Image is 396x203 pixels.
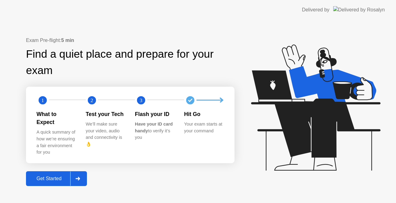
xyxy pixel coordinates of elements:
div: What to Expect [37,110,76,126]
div: Test your Tech [86,110,125,118]
button: Get Started [26,171,87,186]
b: 5 min [61,38,74,43]
b: Have your ID card handy [135,122,173,133]
div: Flash your ID [135,110,174,118]
div: Delivered by [302,6,329,14]
text: 2 [91,97,93,103]
div: Hit Go [184,110,223,118]
div: Your exam starts at your command [184,121,223,134]
div: Exam Pre-flight: [26,37,235,44]
div: to verify it’s you [135,121,174,141]
div: Find a quiet place and prepare for your exam [26,46,235,79]
text: 1 [41,97,44,103]
text: 3 [140,97,142,103]
img: Delivered by Rosalyn [333,6,385,13]
div: Get Started [28,176,70,181]
div: We’ll make sure your video, audio and connectivity is 👌 [86,121,125,147]
div: A quick summary of how we’re ensuring a fair environment for you [37,129,76,155]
